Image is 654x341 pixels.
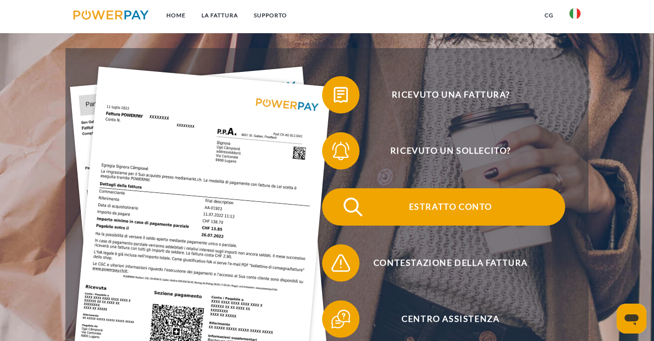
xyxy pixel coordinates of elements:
button: Ricevuto un sollecito? [322,132,565,170]
a: CG [537,7,561,24]
span: Centro assistenza [336,300,565,338]
img: qb_help.svg [329,307,352,331]
span: Estratto conto [336,188,565,226]
span: Contestazione della fattura [336,244,565,282]
a: Home [158,7,194,24]
button: Ricevuto una fattura? [322,76,565,114]
a: LA FATTURA [194,7,246,24]
button: Estratto conto [322,188,565,226]
img: it [569,8,581,19]
img: qb_search.svg [341,195,365,219]
img: qb_warning.svg [329,251,352,275]
iframe: Pulsante per aprire la finestra di messaggistica [617,304,647,334]
span: Ricevuto una fattura? [336,76,565,114]
button: Contestazione della fattura [322,244,565,282]
img: qb_bell.svg [329,139,352,163]
img: qb_bill.svg [329,83,352,107]
button: Centro assistenza [322,300,565,338]
a: Supporto [246,7,295,24]
span: Ricevuto un sollecito? [336,132,565,170]
img: logo-powerpay.svg [73,10,149,20]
